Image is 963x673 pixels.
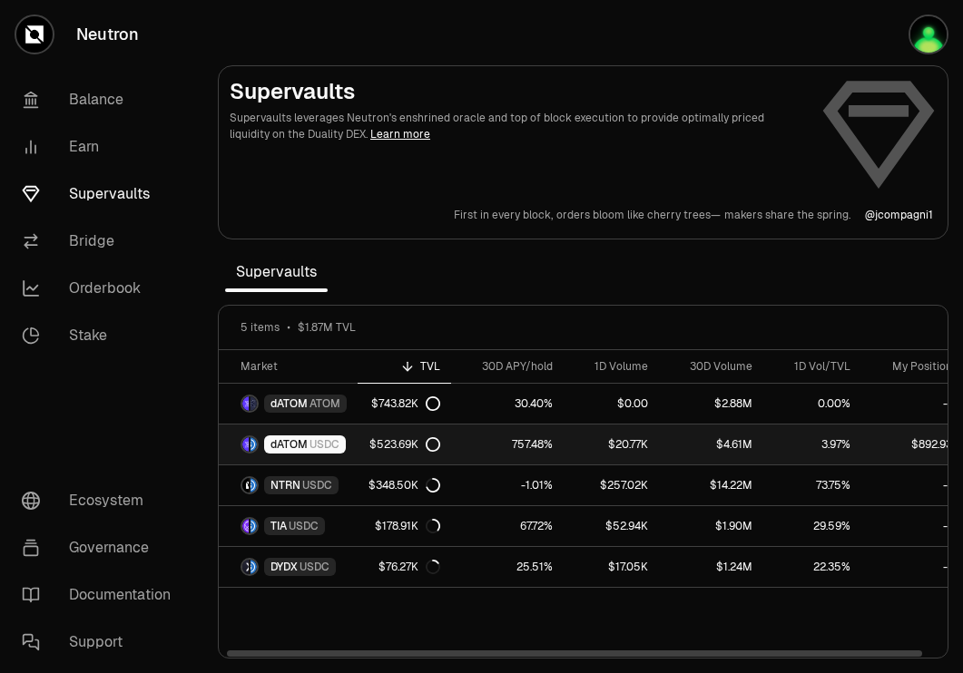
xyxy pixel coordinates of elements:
img: dATOM Logo [242,437,249,452]
a: 73.75% [763,465,861,505]
img: NTRN Logo [242,478,249,493]
a: Balance [7,76,196,123]
span: DYDX [270,560,298,574]
a: dATOM LogoATOM LogodATOMATOM [219,384,358,424]
span: USDC [310,437,339,452]
a: 0.00% [763,384,861,424]
p: orders bloom like cherry trees— [556,208,721,222]
div: TVL [368,359,440,374]
span: USDC [300,560,329,574]
a: $1.90M [659,506,763,546]
a: $743.82K [358,384,451,424]
span: USDC [289,519,319,533]
a: @jcompagni1 [865,208,933,222]
a: NTRN LogoUSDC LogoNTRNUSDC [219,465,358,505]
img: USDC Logo [251,519,257,533]
a: Stake [7,312,196,359]
a: $0.00 [564,384,659,424]
a: 22.35% [763,547,861,587]
a: Supervaults [7,171,196,218]
img: USDC Logo [251,478,257,493]
div: $178.91K [375,519,440,533]
span: dATOM [270,437,308,452]
a: $523.69K [358,424,451,464]
img: USDC Logo [251,560,257,574]
h2: Supervaults [230,77,806,106]
p: @ jcompagni1 [865,208,933,222]
a: $178.91K [358,506,451,546]
div: 1D Vol/TVL [774,359,850,374]
a: $348.50K [358,465,451,505]
img: Atom Staking [910,16,947,53]
a: Learn more [370,127,430,141]
a: 3.97% [763,424,861,464]
a: Ecosystem [7,477,196,524]
a: $20.77K [564,424,659,464]
div: $348.50K [368,478,440,493]
a: TIA LogoUSDC LogoTIAUSDC [219,506,358,546]
a: Governance [7,524,196,571]
span: TIA [270,519,287,533]
a: 29.59% [763,506,861,546]
a: $52.94K [564,506,659,546]
div: 30D APY/hold [462,359,553,374]
img: DYDX Logo [242,560,249,574]
a: $76.27K [358,547,451,587]
div: $743.82K [371,396,440,411]
a: $257.02K [564,465,659,505]
img: ATOM Logo [251,396,257,411]
div: $76.27K [378,560,440,574]
a: Documentation [7,571,196,619]
div: 1D Volume [575,359,648,374]
p: First in every block, [454,208,553,222]
a: $4.61M [659,424,763,464]
span: Supervaults [225,254,328,290]
a: $1.24M [659,547,763,587]
img: USDC Logo [251,437,257,452]
span: $1.87M TVL [298,320,356,335]
a: 67.72% [451,506,564,546]
a: Support [7,619,196,666]
div: $523.69K [369,437,440,452]
a: 30.40% [451,384,564,424]
a: 25.51% [451,547,564,587]
a: Orderbook [7,265,196,312]
div: My Position [872,359,952,374]
span: dATOM [270,396,308,411]
span: USDC [302,478,332,493]
a: $2.88M [659,384,763,424]
a: First in every block,orders bloom like cherry trees—makers share the spring. [454,208,850,222]
div: Market [241,359,347,374]
a: $17.05K [564,547,659,587]
span: 5 items [241,320,280,335]
p: makers share the spring. [724,208,850,222]
a: Bridge [7,218,196,265]
a: Earn [7,123,196,171]
a: $14.22M [659,465,763,505]
a: 757.48% [451,424,564,464]
a: dATOM LogoUSDC LogodATOMUSDC [219,424,358,464]
span: NTRN [270,478,300,493]
a: -1.01% [451,465,564,505]
p: Supervaults leverages Neutron's enshrined oracle and top of block execution to provide optimally ... [230,110,806,142]
span: ATOM [310,396,340,411]
img: TIA Logo [242,519,249,533]
a: DYDX LogoUSDC LogoDYDXUSDC [219,547,358,587]
div: 30D Volume [670,359,752,374]
img: dATOM Logo [242,396,249,411]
